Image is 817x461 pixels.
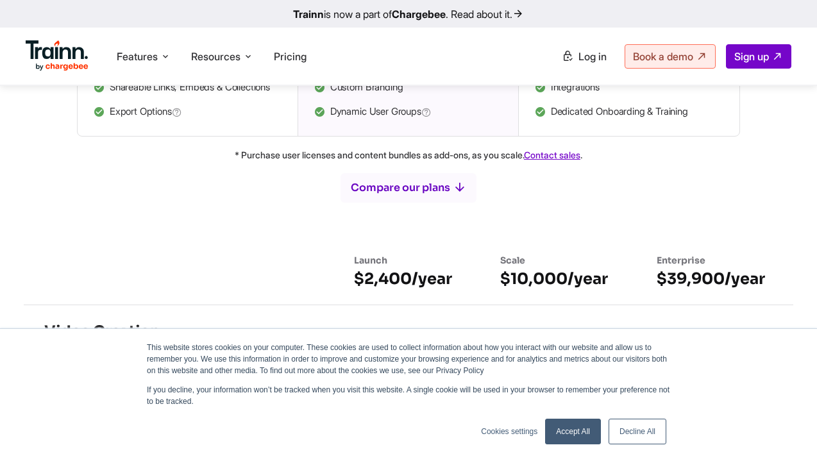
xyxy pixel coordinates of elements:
a: Contact sales [524,149,580,160]
b: Trainn [293,8,324,21]
li: Integrations [534,80,724,96]
a: Sign up [726,44,791,69]
h6: $10,000/year [500,269,616,289]
a: Accept All [545,419,601,444]
span: Launch [354,255,387,266]
p: If you decline, your information won’t be tracked when you visit this website. A single cookie wi... [147,384,670,407]
span: Book a demo [633,50,693,63]
a: Pricing [274,50,307,63]
span: Resources [191,49,240,63]
li: Dedicated Onboarding & Training [534,104,724,121]
b: Chargebee [392,8,446,21]
img: Trainn Logo [26,40,88,71]
li: Shareable Links, Embeds & Collections [93,80,282,96]
h6: $39,900/year [657,269,773,289]
span: Export Options [110,104,182,121]
li: Custom Branding [314,80,503,96]
span: Log in [578,50,607,63]
a: Cookies settings [481,426,537,437]
span: Sign up [734,50,769,63]
h6: $2,400/year [354,269,459,289]
span: Scale [500,255,525,266]
a: Log in [554,45,614,68]
p: This website stores cookies on your computer. These cookies are used to collect information about... [147,342,670,376]
span: Dynamic User Groups [330,104,432,121]
h3: Video Creation [44,326,773,340]
p: * Purchase user licenses and content bundles as add-ons, as you scale. . [77,147,740,163]
a: Book a demo [625,44,716,69]
span: Enterprise [657,255,705,266]
button: Compare our plans [340,172,477,203]
a: Decline All [609,419,666,444]
span: Features [117,49,158,63]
